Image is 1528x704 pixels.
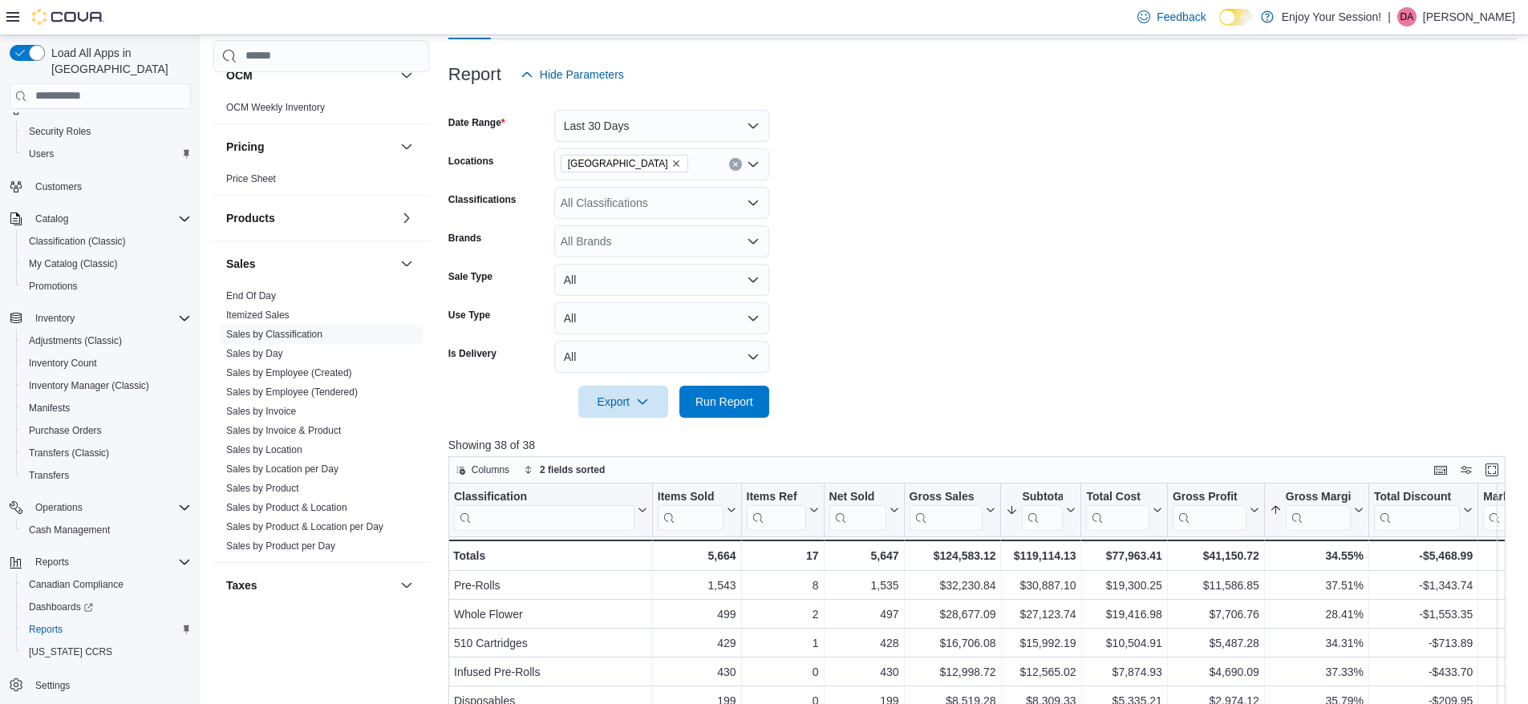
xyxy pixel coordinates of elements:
h3: OCM [226,67,253,83]
button: Total Cost [1086,489,1161,530]
a: Itemized Sales [226,310,290,321]
label: Date Range [448,116,505,129]
span: Cash Management [29,524,110,536]
div: $119,114.13 [1006,546,1076,565]
a: Feedback [1131,1,1212,33]
div: 17 [746,546,818,565]
a: Purchase Orders [22,421,108,440]
a: Sales by Invoice & Product [226,425,341,436]
span: Port Colborne [561,155,688,172]
p: [PERSON_NAME] [1423,7,1515,26]
label: Locations [448,155,494,168]
button: Taxes [226,577,394,593]
a: Security Roles [22,122,97,141]
a: Inventory Count [22,354,103,373]
label: Brands [448,232,481,245]
button: Reports [3,551,197,573]
button: Settings [3,673,197,696]
a: Settings [29,676,76,695]
span: Sales by Product & Location per Day [226,520,383,533]
span: 2 fields sorted [540,463,605,476]
a: Sales by Classification [226,329,322,340]
button: Last 30 Days [554,110,769,142]
span: Itemized Sales [226,309,290,322]
span: Purchase Orders [22,421,191,440]
span: Customers [29,176,191,196]
div: 5,647 [829,546,898,565]
button: Inventory Count [16,352,197,374]
button: Pricing [226,139,394,155]
div: Items Ref [746,489,805,504]
button: Keyboard shortcuts [1431,460,1450,479]
div: $19,416.98 [1086,605,1161,624]
div: Sales [213,286,429,562]
span: OCM Weekly Inventory [226,101,325,114]
button: Items Ref [746,489,818,530]
div: -$713.89 [1374,633,1473,653]
label: Use Type [448,309,490,322]
span: Load All Apps in [GEOGRAPHIC_DATA] [45,45,191,77]
div: Total Cost [1086,489,1149,530]
button: Products [226,210,394,226]
span: Users [22,144,191,164]
div: Subtotal [1022,489,1063,504]
span: Catalog [35,212,68,225]
div: Total Cost [1086,489,1149,504]
div: 0 [746,662,818,682]
button: Enter fullscreen [1482,460,1502,479]
span: Sales by Product per Day [226,540,335,552]
a: Users [22,144,60,164]
a: Price Sheet [226,173,276,184]
div: $27,123.74 [1006,605,1076,624]
div: 1,535 [829,576,898,595]
div: 37.51% [1270,576,1364,595]
span: Classification (Classic) [29,235,126,248]
div: Classification [454,489,634,530]
span: Sales by Invoice & Product [226,424,341,437]
button: 2 fields sorted [517,460,611,479]
span: Reports [22,620,191,639]
button: Subtotal [1006,489,1076,530]
div: $5,487.28 [1173,633,1259,653]
span: Sales by Invoice [226,405,296,418]
button: All [554,302,769,334]
button: Gross Margin [1270,489,1364,530]
span: Hide Parameters [540,67,624,83]
button: Customers [3,175,197,198]
span: Adjustments (Classic) [29,334,122,347]
button: Operations [29,498,89,517]
div: 8 [746,576,818,595]
div: 1 [746,633,818,653]
button: Cash Management [16,519,197,541]
button: Operations [3,496,197,519]
span: Settings [29,674,191,694]
button: All [554,264,769,296]
div: 430 [658,662,736,682]
button: OCM [397,66,416,85]
a: Reports [22,620,69,639]
span: Canadian Compliance [22,575,191,594]
div: 37.33% [1270,662,1364,682]
button: Total Discount [1374,489,1473,530]
div: Pricing [213,169,429,195]
button: Open list of options [747,196,760,209]
a: Cash Management [22,520,116,540]
button: Taxes [397,576,416,595]
div: 34.55% [1270,546,1364,565]
button: Classification (Classic) [16,230,197,253]
span: Classification (Classic) [22,232,191,251]
p: Enjoy Your Session! [1282,7,1382,26]
div: $16,706.08 [909,633,995,653]
button: Manifests [16,397,197,419]
span: Security Roles [29,125,91,138]
span: Washington CCRS [22,642,191,662]
a: Manifests [22,399,76,418]
div: Subtotal [1022,489,1063,530]
span: Transfers [22,466,191,485]
div: Total Discount [1374,489,1460,530]
span: Reports [29,552,191,572]
div: Gross Profit [1173,489,1246,504]
button: Classification [454,489,647,530]
div: Whole Flower [454,605,647,624]
a: Sales by Product [226,483,299,494]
